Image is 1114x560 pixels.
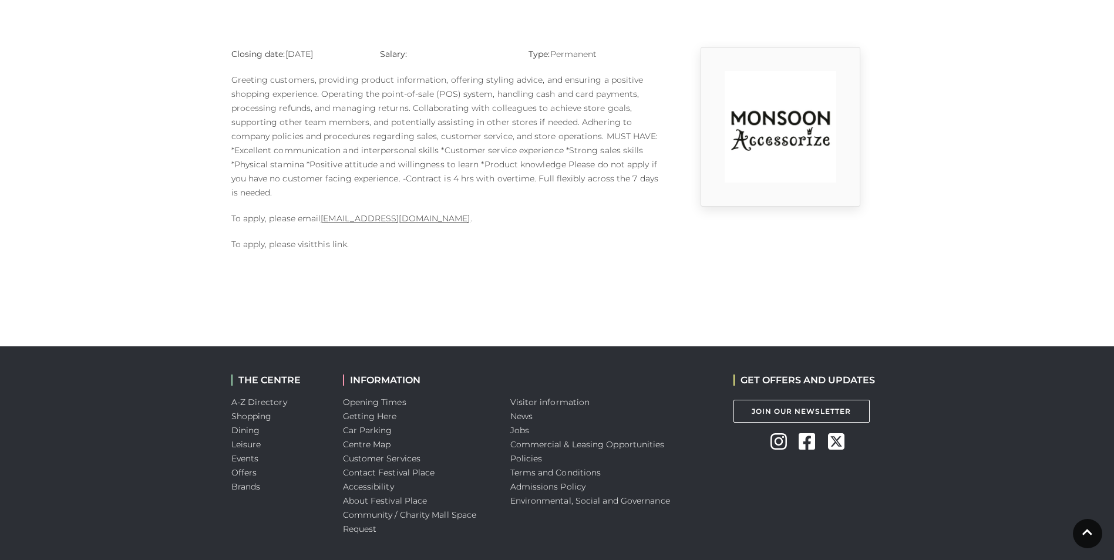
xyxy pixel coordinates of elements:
a: Terms and Conditions [510,467,601,478]
strong: Closing date: [231,49,285,59]
strong: Type: [529,49,550,59]
a: Accessibility [343,481,394,492]
a: Centre Map [343,439,391,450]
a: Opening Times [343,397,406,407]
a: Contact Festival Place [343,467,435,478]
p: Permanent [529,47,659,61]
p: [DATE] [231,47,362,61]
a: Admissions Policy [510,481,586,492]
a: Brands [231,481,261,492]
p: Greeting customers, providing product information, offering styling advice, and ensuring a positi... [231,73,660,200]
a: News [510,411,533,421]
h2: INFORMATION [343,375,493,386]
a: Shopping [231,411,272,421]
a: Offers [231,467,257,478]
a: this link [314,239,347,249]
img: rtuC_1630740947_no1Y.jpg [725,71,836,183]
a: Car Parking [343,425,392,436]
a: Visitor information [510,397,590,407]
a: Environmental, Social and Governance [510,495,670,506]
a: Customer Services [343,453,421,464]
a: Policies [510,453,543,464]
a: A-Z Directory [231,397,287,407]
a: Leisure [231,439,261,450]
a: Community / Charity Mall Space Request [343,510,477,534]
h2: THE CENTRE [231,375,325,386]
a: About Festival Place [343,495,428,506]
h2: GET OFFERS AND UPDATES [733,375,875,386]
a: Jobs [510,425,529,436]
a: Dining [231,425,260,436]
a: Events [231,453,259,464]
a: Getting Here [343,411,397,421]
p: To apply, please visit . [231,237,660,251]
a: [EMAIL_ADDRESS][DOMAIN_NAME] [321,213,470,224]
a: Commercial & Leasing Opportunities [510,439,665,450]
p: To apply, please email . [231,211,660,225]
a: Join Our Newsletter [733,400,870,423]
strong: Salary: [380,49,408,59]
